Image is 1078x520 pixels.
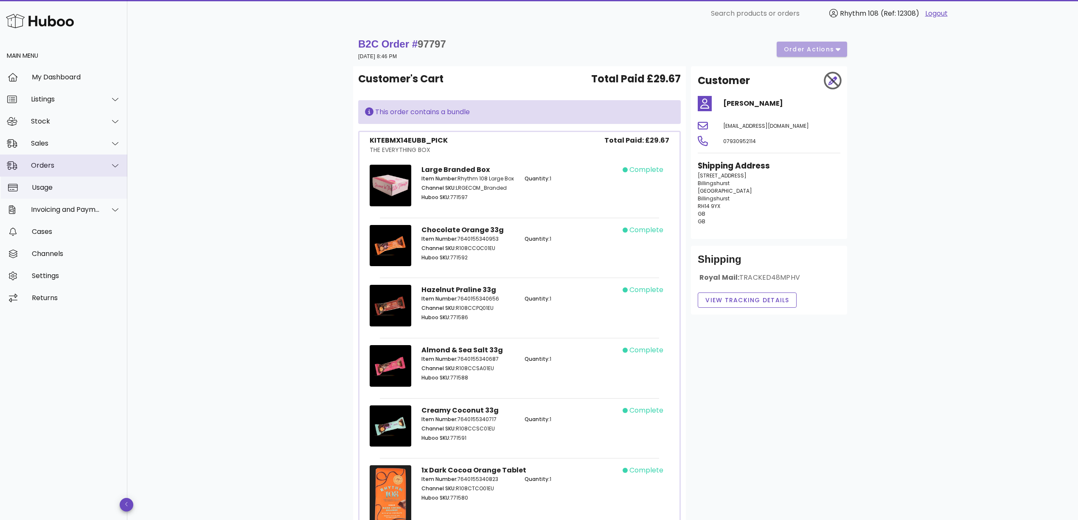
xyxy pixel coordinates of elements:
span: Customer's Cart [358,71,444,87]
img: Product Image [370,285,411,326]
div: Sales [31,139,100,147]
p: 771597 [421,194,514,201]
p: 771588 [421,374,514,382]
span: Quantity: [525,295,550,302]
div: Royal Mail: [698,273,840,289]
p: Rhythm 108 Large Box [421,175,514,183]
p: 771586 [421,314,514,321]
span: GB [698,218,705,225]
div: Listings [31,95,100,103]
p: 7640155340687 [421,355,514,363]
h2: Customer [698,73,750,88]
span: Item Number: [421,295,458,302]
span: (Ref: 12308) [881,8,919,18]
span: TRACKED48MPHV [739,273,800,282]
span: 97797 [418,38,446,50]
p: 1 [525,175,618,183]
span: Quantity: [525,416,550,423]
span: Item Number: [421,175,458,182]
div: Channels [32,250,121,258]
span: Channel SKU: [421,304,456,312]
span: Quantity: [525,175,550,182]
p: 1 [525,475,618,483]
span: Channel SKU: [421,245,456,252]
p: 1 [525,416,618,423]
span: Huboo SKU: [421,194,450,201]
span: RH14 9YX [698,202,720,210]
button: View Tracking details [698,292,797,308]
span: Billingshurst [698,195,730,202]
span: complete [629,285,663,295]
span: [GEOGRAPHIC_DATA] [698,187,752,194]
h4: [PERSON_NAME] [723,98,840,109]
div: Orders [31,161,100,169]
p: R108CTCO01EU [421,485,514,492]
span: Quantity: [525,235,550,242]
p: R108CCPQ01EU [421,304,514,312]
div: Settings [32,272,121,280]
span: Huboo SKU: [421,254,450,261]
span: Huboo SKU: [421,494,450,501]
small: [DATE] 8:46 PM [358,53,397,59]
span: Total Paid: £29.67 [604,135,669,146]
span: [EMAIL_ADDRESS][DOMAIN_NAME] [723,122,809,129]
img: Product Image [370,225,411,267]
span: Item Number: [421,416,458,423]
span: Billingshurst [698,180,730,187]
span: complete [629,465,663,475]
strong: B2C Order # [358,38,446,50]
a: Logout [925,8,948,19]
span: Huboo SKU: [421,374,450,381]
p: 7640155340953 [421,235,514,243]
p: 7640155340717 [421,416,514,423]
p: 1 [525,355,618,363]
div: THE EVERYTHING BOX [370,146,448,155]
span: complete [629,165,663,175]
p: R108CCOC01EU [421,245,514,252]
strong: 1x Dark Cocoa Orange Tablet [421,465,526,475]
span: View Tracking details [705,296,789,305]
img: Product Image [370,405,411,447]
p: 771591 [421,434,514,442]
p: 1 [525,295,618,303]
div: Cases [32,228,121,236]
span: Huboo SKU: [421,434,450,441]
span: complete [629,405,663,416]
span: Quantity: [525,475,550,483]
p: 7640155340656 [421,295,514,303]
strong: Almond & Sea Salt 33g [421,345,503,355]
p: 771592 [421,254,514,261]
div: Shipping [698,253,840,273]
p: 7640155340823 [421,475,514,483]
span: Item Number: [421,475,458,483]
span: Huboo SKU: [421,314,450,321]
span: complete [629,225,663,235]
div: Stock [31,117,100,125]
div: My Dashboard [32,73,121,81]
span: complete [629,345,663,355]
strong: Large Branded Box [421,165,490,174]
span: 07930952114 [723,138,756,145]
span: Total Paid £29.67 [591,71,681,87]
span: [STREET_ADDRESS] [698,172,747,179]
div: Invoicing and Payments [31,205,100,214]
span: GB [698,210,705,217]
div: KITEBMX14EUBB_PICK [370,135,448,146]
span: Channel SKU: [421,485,456,492]
p: 771580 [421,494,514,502]
img: Product Image [370,165,411,206]
div: Returns [32,294,121,302]
span: Channel SKU: [421,365,456,372]
span: Rhythm 108 [840,8,879,18]
img: Huboo Logo [6,12,74,30]
span: Item Number: [421,355,458,363]
span: Quantity: [525,355,550,363]
p: LRGECOM_Branded [421,184,514,192]
span: Channel SKU: [421,425,456,432]
img: Product Image [370,345,411,387]
p: R108CCSA01EU [421,365,514,372]
span: Item Number: [421,235,458,242]
strong: Creamy Coconut 33g [421,405,499,415]
p: 1 [525,235,618,243]
div: Usage [32,183,121,191]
